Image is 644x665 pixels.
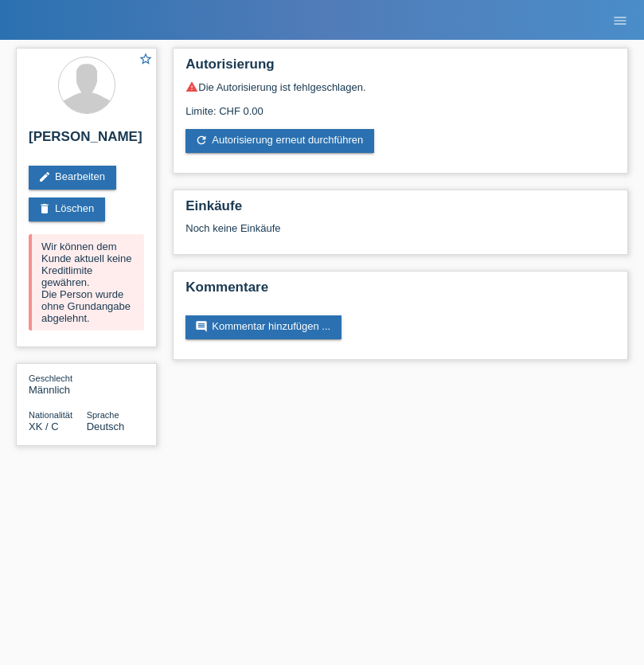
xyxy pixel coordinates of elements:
h2: Autorisierung [185,57,615,80]
h2: [PERSON_NAME] [29,129,144,153]
a: refreshAutorisierung erneut durchführen [185,129,374,153]
a: commentKommentar hinzufügen ... [185,315,342,339]
a: star_border [139,52,153,68]
a: menu [604,15,636,25]
i: star_border [139,52,153,66]
i: edit [38,170,51,183]
i: comment [195,320,208,333]
div: Limite: CHF 0.00 [185,93,615,117]
div: Noch keine Einkäufe [185,222,615,246]
h2: Einkäufe [185,198,615,222]
div: Die Autorisierung ist fehlgeschlagen. [185,80,615,93]
span: Sprache [87,410,119,420]
i: refresh [195,134,208,147]
div: Männlich [29,372,87,396]
div: Wir können dem Kunde aktuell keine Kreditlimite gewähren. Die Person wurde ohne Grundangabe abgel... [29,234,144,331]
a: editBearbeiten [29,166,116,190]
span: Kosovo / C / 02.11.2021 [29,421,59,432]
i: delete [38,202,51,215]
i: warning [185,80,198,93]
span: Geschlecht [29,374,72,383]
h2: Kommentare [185,280,615,303]
span: Nationalität [29,410,72,420]
span: Deutsch [87,421,125,432]
a: deleteLöschen [29,198,105,221]
i: menu [612,13,628,29]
